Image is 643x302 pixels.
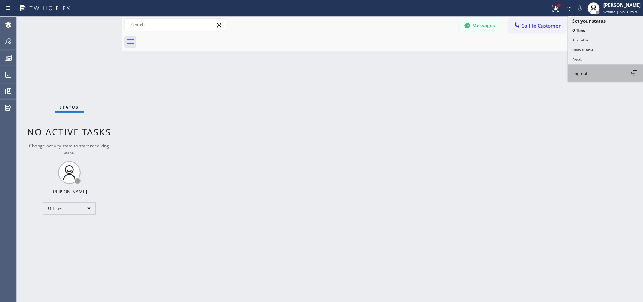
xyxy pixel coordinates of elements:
span: No active tasks [27,126,111,138]
button: Mute [575,3,585,14]
button: Messages [460,18,501,33]
span: Status [60,104,79,110]
div: [PERSON_NAME] [603,2,641,8]
div: Offline [43,202,96,215]
input: Search [125,19,226,31]
button: Call to Customer [509,18,566,33]
span: Call to Customer [522,22,561,29]
span: Change activity state to start receiving tasks. [29,143,110,155]
span: Offline | 9h 31min [603,9,637,14]
div: [PERSON_NAME] [52,189,87,195]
